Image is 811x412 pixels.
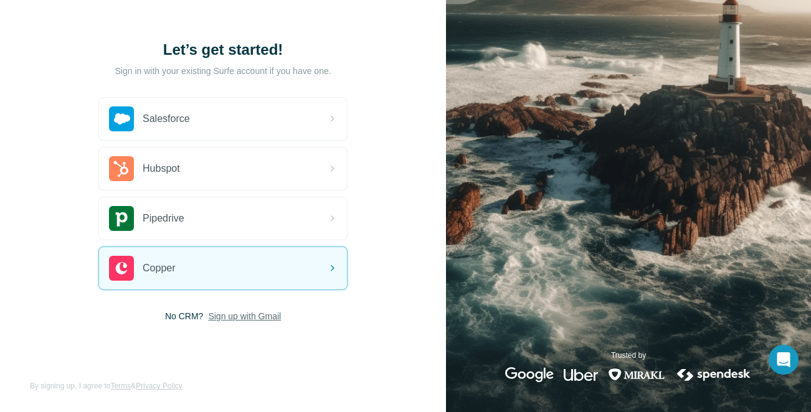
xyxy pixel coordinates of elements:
[143,111,190,126] span: Salesforce
[611,350,646,361] p: Trusted by
[109,206,134,231] img: pipedrive's logo
[769,345,799,375] div: Open Intercom Messenger
[98,40,348,60] h1: Let’s get started!
[505,367,554,382] img: google's logo
[208,310,281,322] button: Sign up with Gmail
[110,382,131,390] a: Terms
[115,65,331,77] p: Sign in with your existing Surfe account if you have one.
[109,256,134,281] img: copper's logo
[109,156,134,181] img: hubspot's logo
[143,211,184,226] span: Pipedrive
[608,367,665,382] img: mirakl's logo
[143,161,180,176] span: Hubspot
[136,382,183,390] a: Privacy Policy
[143,261,175,276] span: Copper
[30,380,183,391] span: By signing up, I agree to &
[109,106,134,131] img: salesforce's logo
[564,367,598,382] img: uber's logo
[165,310,203,322] span: No CRM?
[675,367,752,382] img: spendesk's logo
